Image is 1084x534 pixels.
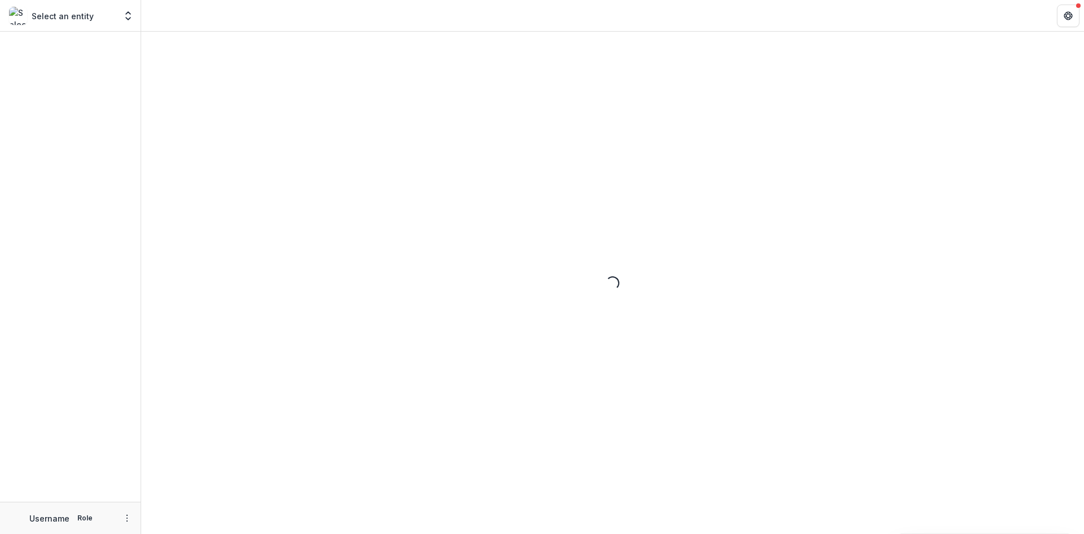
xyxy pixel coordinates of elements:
button: Open entity switcher [120,5,136,27]
img: Select an entity [9,7,27,25]
p: Role [74,513,96,523]
p: Username [29,513,69,524]
button: More [120,511,134,525]
button: Get Help [1057,5,1079,27]
p: Select an entity [32,10,94,22]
